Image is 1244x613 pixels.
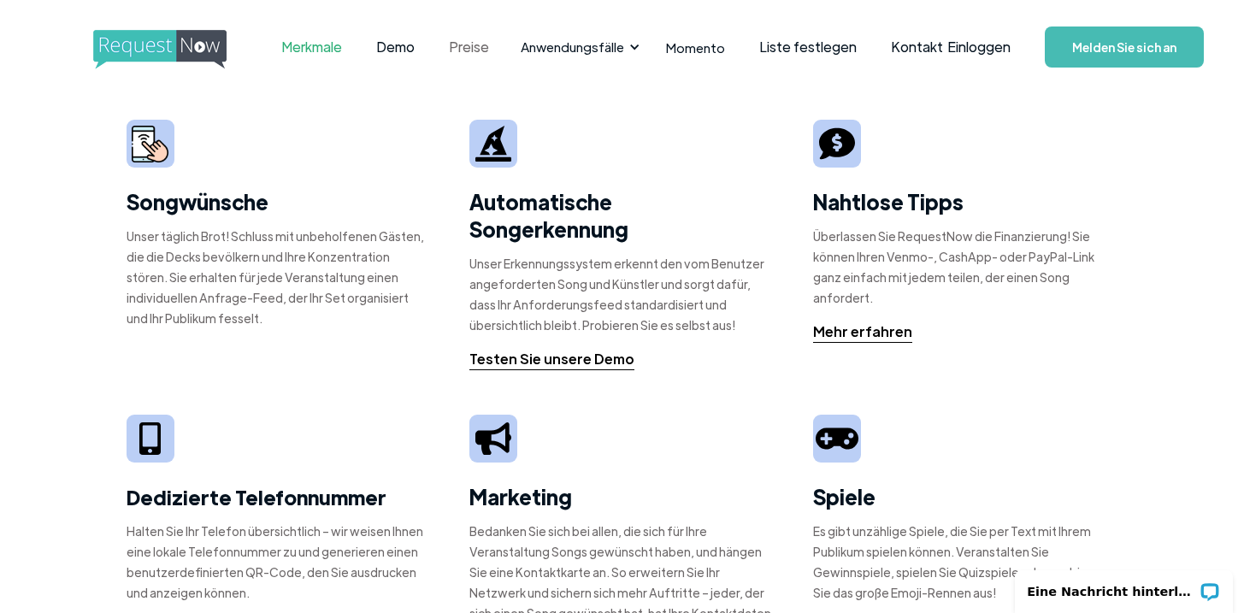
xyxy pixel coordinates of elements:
font: Melden Sie sich an [1072,39,1176,55]
font: Mehr erfahren [813,322,912,340]
img: iPhone [139,422,160,456]
iframe: LiveChat-Chat-Widget [1004,559,1244,613]
font: Dedizierte Telefonnummer [127,484,386,510]
a: Momento [649,22,742,73]
img: Smartphone [132,126,168,162]
font: Unser täglich Brot! Schluss mit unbeholfenen Gästen, die die Decks bevölkern und Ihre Konzentrati... [127,228,424,326]
font: Überlassen Sie RequestNow die Finanzierung! Sie können Ihren Venmo-, CashApp- oder PayPal-Link ga... [813,228,1094,305]
img: Trinkgeldzeichen [819,126,855,162]
font: Spiele [813,483,876,510]
a: Mehr erfahren [813,321,912,343]
font: Marketing [469,483,572,510]
a: Preise [432,21,506,74]
font: Halten Sie Ihr Telefon übersichtlich – wir weisen Ihnen eine lokale Telefonnummer zu und generier... [127,523,423,600]
font: Nahtlose Tipps [813,188,964,215]
font: Es gibt unzählige Spiele, die Sie per Text mit Ihrem Publikum spielen können. Veranstalten Sie Ge... [813,523,1106,600]
a: Einloggen [930,17,1028,77]
font: Unser Erkennungssystem erkennt den vom Benutzer angeforderten Song und Künstler und sorgt dafür, ... [469,256,764,333]
font: Anwendungsfälle [521,38,624,55]
font: Momento [666,39,725,56]
a: Demo [359,21,432,74]
img: Megaphon [475,422,511,454]
font: Automatische Songerkennung [469,188,628,242]
font: Testen Sie unsere Demo [469,350,634,368]
font: Einloggen [947,38,1011,56]
a: heim [93,30,221,64]
a: Melden Sie sich an [1045,27,1204,68]
img: Videospiel [816,421,858,456]
a: Testen Sie unsere Demo [469,349,634,370]
font: Songwünsche [127,188,268,215]
font: Demo [376,38,415,56]
font: Preise [449,38,489,56]
a: Kontakt [874,21,960,74]
div: Anwendungsfälle [510,21,645,74]
font: Merkmale [281,38,342,56]
a: Merkmale [264,21,359,74]
img: requestnow-Logo [93,30,258,69]
font: Liste festlegen [759,38,857,56]
img: Zaubererhut [475,126,511,162]
font: Kontakt [891,38,943,56]
a: Liste festlegen [742,21,874,74]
